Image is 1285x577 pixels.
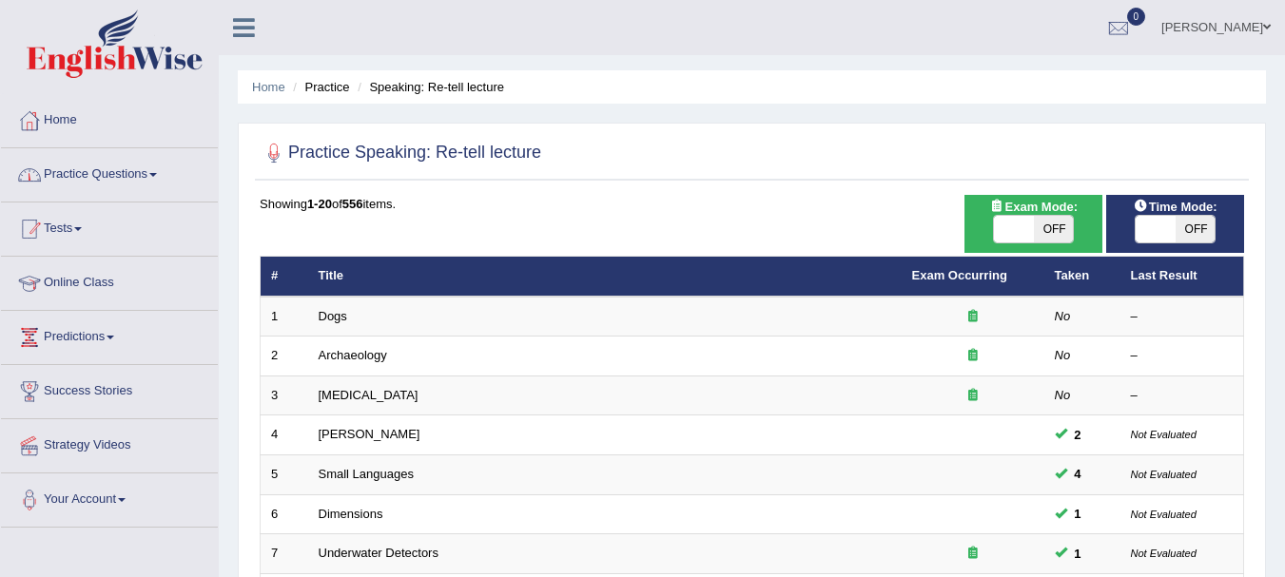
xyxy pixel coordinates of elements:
h2: Practice Speaking: Re-tell lecture [260,139,541,167]
td: 2 [261,337,308,376]
th: Last Result [1120,257,1244,297]
b: 1-20 [307,197,332,211]
div: Showing of items. [260,195,1244,213]
td: 4 [261,415,308,455]
td: 7 [261,534,308,574]
li: Practice [288,78,349,96]
div: Exam occurring question [912,545,1034,563]
b: 556 [342,197,363,211]
em: No [1055,348,1071,362]
span: You can still take this question [1067,544,1089,564]
span: OFF [1176,216,1216,242]
td: 1 [261,297,308,337]
a: Predictions [1,311,218,358]
small: Not Evaluated [1131,548,1197,559]
span: You can still take this question [1067,464,1089,484]
a: Dogs [319,309,347,323]
td: 6 [261,494,308,534]
div: Exam occurring question [912,308,1034,326]
a: Strategy Videos [1,419,218,467]
div: Show exams occurring in exams [964,195,1102,253]
div: Exam occurring question [912,347,1034,365]
th: # [261,257,308,297]
a: Success Stories [1,365,218,413]
a: Small Languages [319,467,414,481]
div: – [1131,387,1234,405]
span: You can still take this question [1067,425,1089,445]
small: Not Evaluated [1131,429,1197,440]
a: Practice Questions [1,148,218,196]
span: 0 [1127,8,1146,26]
a: [MEDICAL_DATA] [319,388,419,402]
td: 3 [261,375,308,415]
a: Exam Occurring [912,268,1007,282]
span: You can still take this question [1067,504,1089,524]
a: Home [1,94,218,142]
em: No [1055,309,1071,323]
th: Taken [1044,257,1120,297]
div: – [1131,347,1234,365]
li: Speaking: Re-tell lecture [353,78,504,96]
div: Exam occurring question [912,387,1034,405]
a: Archaeology [319,348,387,362]
small: Not Evaluated [1131,469,1197,480]
td: 5 [261,455,308,495]
th: Title [308,257,902,297]
em: No [1055,388,1071,402]
span: Time Mode: [1126,197,1225,217]
a: Home [252,80,285,94]
a: [PERSON_NAME] [319,427,420,441]
a: Dimensions [319,507,383,521]
a: Your Account [1,473,218,521]
a: Online Class [1,257,218,304]
span: OFF [1034,216,1074,242]
a: Underwater Detectors [319,546,438,560]
a: Tests [1,202,218,250]
span: Exam Mode: [982,197,1084,217]
div: – [1131,308,1234,326]
small: Not Evaluated [1131,509,1197,520]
